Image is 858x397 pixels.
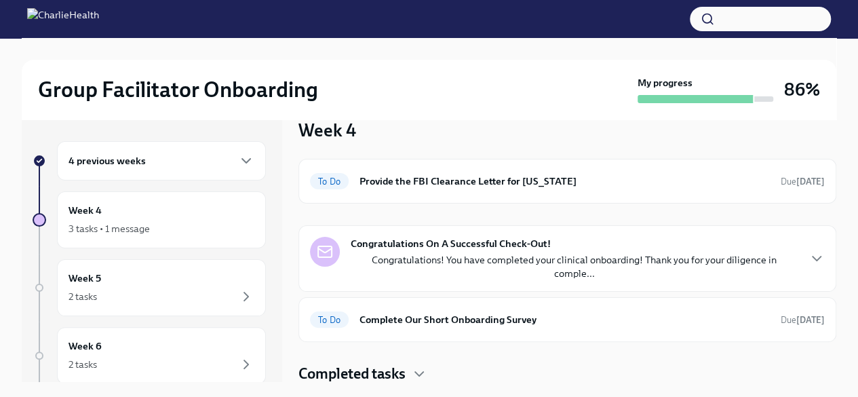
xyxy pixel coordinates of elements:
h6: Complete Our Short Onboarding Survey [359,312,770,327]
a: To DoProvide the FBI Clearance Letter for [US_STATE]Due[DATE] [310,170,825,192]
div: 4 previous weeks [57,141,266,181]
strong: [DATE] [796,176,825,187]
span: Due [781,315,825,325]
a: Week 62 tasks [33,327,266,384]
div: 3 tasks • 1 message [69,222,150,235]
h3: Week 4 [298,118,356,143]
div: 2 tasks [69,358,97,371]
h6: Week 5 [69,271,101,286]
h6: Week 4 [69,203,102,218]
span: September 2nd, 2025 09:00 [781,175,825,188]
span: Due [781,176,825,187]
span: To Do [310,315,349,325]
h6: Week 6 [69,339,102,354]
h4: Completed tasks [298,364,406,384]
span: September 9th, 2025 09:00 [781,314,825,326]
h3: 86% [784,77,820,102]
h6: 4 previous weeks [69,153,146,168]
a: Week 43 tasks • 1 message [33,191,266,248]
strong: [DATE] [796,315,825,325]
strong: My progress [638,76,693,90]
p: Congratulations! You have completed your clinical onboarding! Thank you for your diligence in com... [351,253,798,280]
h2: Group Facilitator Onboarding [38,76,318,103]
span: To Do [310,176,349,187]
h6: Provide the FBI Clearance Letter for [US_STATE] [359,174,770,189]
a: Week 52 tasks [33,259,266,316]
div: Completed tasks [298,364,836,384]
div: 2 tasks [69,290,97,303]
strong: Congratulations On A Successful Check-Out! [351,237,551,250]
a: To DoComplete Our Short Onboarding SurveyDue[DATE] [310,309,825,330]
img: CharlieHealth [27,8,99,30]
